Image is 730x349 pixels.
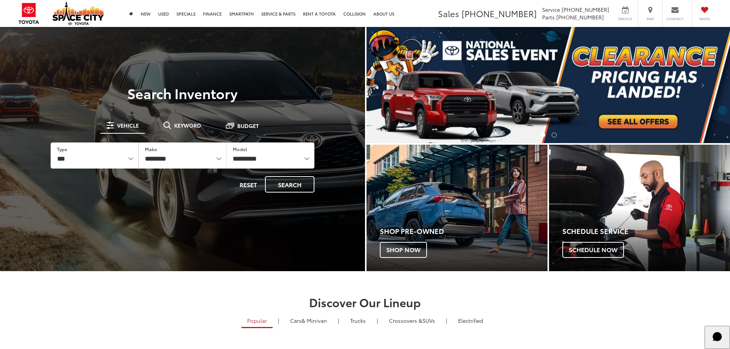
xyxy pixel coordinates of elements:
span: [PHONE_NUMBER] [562,6,609,13]
img: Space City Toyota [52,2,104,25]
div: Toyota [367,145,547,271]
span: Map [642,16,659,21]
a: Popular [241,314,273,328]
li: | [276,317,281,324]
span: Budget [237,123,259,128]
h2: Discover Our Lineup [97,296,633,308]
a: SUVs [383,314,441,327]
span: Service [542,6,560,13]
label: Type [57,146,67,152]
li: | [336,317,341,324]
span: Shop Now [380,242,427,258]
a: Trucks [344,314,371,327]
div: carousel slide number 1 of 2 [367,27,730,143]
label: Model [233,146,247,152]
a: Cars [284,314,333,327]
button: Click to view previous picture. [367,42,421,128]
label: Make [145,146,157,152]
button: Search [265,176,314,193]
li: | [444,317,449,324]
button: Reset [233,176,263,193]
li: Go to slide number 2. [552,133,557,137]
span: Saved [696,16,713,21]
span: Sales [438,7,459,19]
span: Contact [667,16,684,21]
a: Shop Pre-Owned Shop Now [367,145,547,271]
span: Keyword [174,123,201,128]
span: Crossovers & [389,317,422,324]
div: Toyota [549,145,730,271]
h4: Schedule Service [562,227,730,235]
img: Clearance Pricing Has Landed [367,27,730,143]
a: Electrified [452,314,489,327]
h3: Search Inventory [32,85,333,101]
h4: Shop Pre-Owned [380,227,547,235]
span: Schedule Now [562,242,624,258]
span: [PHONE_NUMBER] [462,7,537,19]
li: | [375,317,380,324]
a: Schedule Service Schedule Now [549,145,730,271]
span: Vehicle [117,123,139,128]
svg: Start Chat [708,327,727,347]
button: Click to view next picture. [676,42,730,128]
span: & Minivan [302,317,327,324]
span: [PHONE_NUMBER] [556,13,604,21]
li: Go to slide number 1. [540,133,545,137]
span: Parts [542,13,555,21]
section: Carousel section with vehicle pictures - may contain disclaimers. [367,27,730,143]
span: Service [617,16,634,21]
